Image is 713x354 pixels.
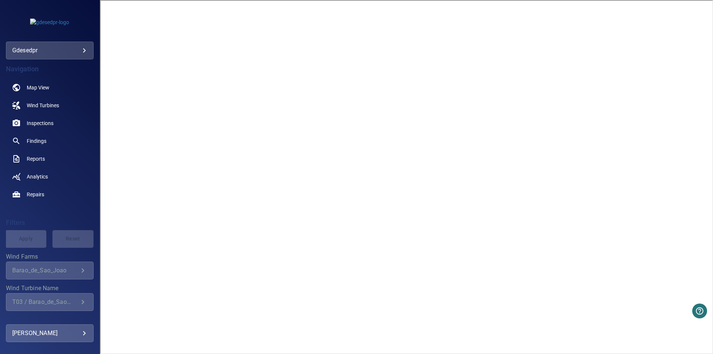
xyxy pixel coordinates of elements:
[6,65,94,73] h4: Navigation
[27,119,53,127] span: Inspections
[27,102,59,109] span: Wind Turbines
[6,150,94,168] a: reports noActive
[6,168,94,186] a: analytics noActive
[6,132,94,150] a: findings noActive
[6,285,94,291] label: Wind Turbine Name
[6,42,94,59] div: gdesedpr
[6,254,94,260] label: Wind Farms
[6,114,94,132] a: inspections noActive
[6,96,94,114] a: windturbines noActive
[27,191,44,198] span: Repairs
[6,293,94,311] div: Wind Turbine Name
[6,219,94,226] h4: Filters
[6,186,94,203] a: repairs noActive
[30,19,69,26] img: gdesedpr-logo
[12,327,87,339] div: [PERSON_NAME]
[12,298,78,305] div: T03 / Barao_de_Sao_Joao
[12,267,78,274] div: Barao_de_Sao_Joao
[12,45,87,56] div: gdesedpr
[6,262,94,279] div: Wind Farms
[27,84,49,91] span: Map View
[27,155,45,163] span: Reports
[27,137,46,145] span: Findings
[6,79,94,96] a: map noActive
[27,173,48,180] span: Analytics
